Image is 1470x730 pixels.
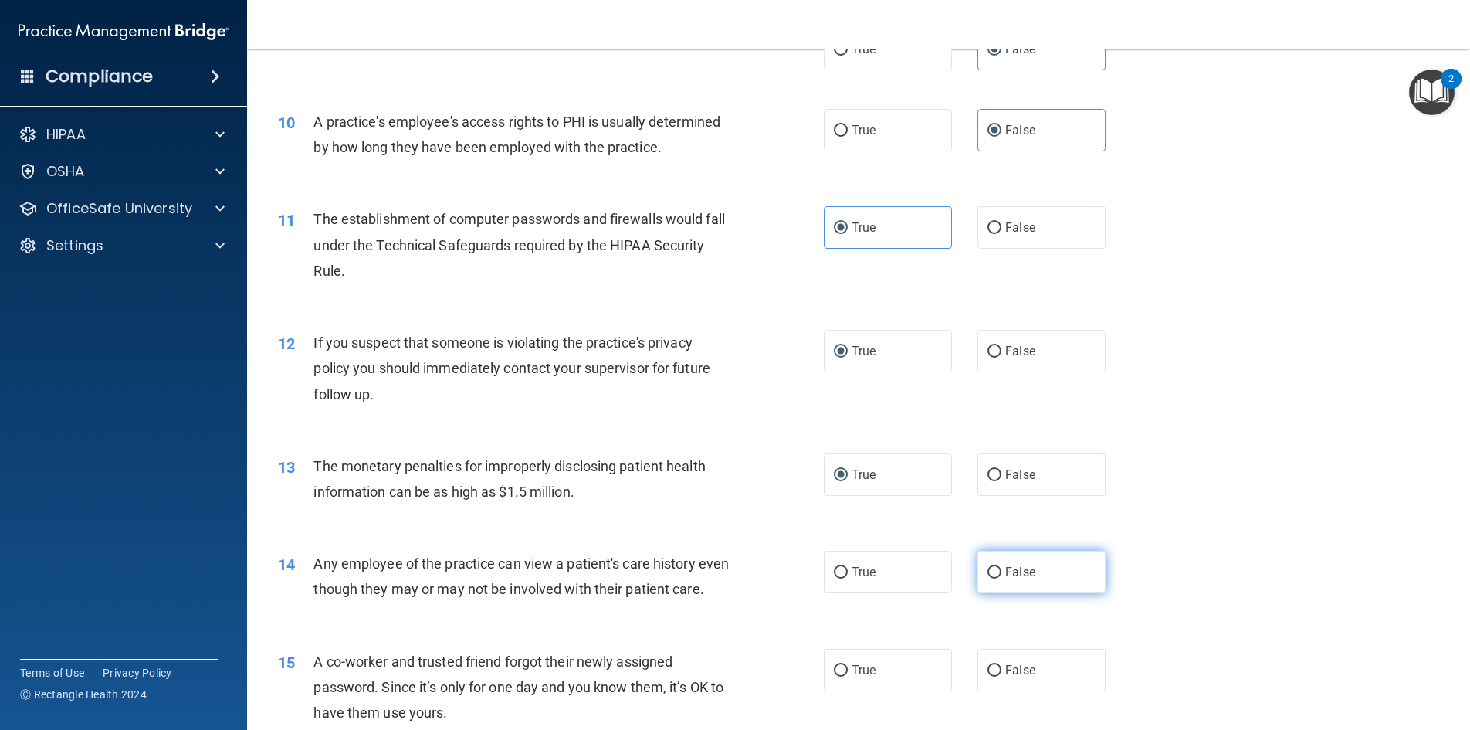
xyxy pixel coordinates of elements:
span: 10 [278,114,295,132]
input: False [987,222,1001,234]
a: Privacy Policy [103,665,172,681]
input: False [987,125,1001,137]
a: Settings [19,236,225,255]
span: False [1005,565,1035,579]
p: OSHA [46,162,85,181]
p: Settings [46,236,103,255]
button: Open Resource Center, 2 new notifications [1409,70,1455,115]
span: False [1005,42,1035,56]
span: True [852,123,876,138]
span: False [1005,663,1035,677]
a: OfficeSafe University [19,199,225,218]
span: False [1005,344,1035,358]
span: A co-worker and trusted friend forgot their newly assigned password. Since it’s only for one day ... [313,654,723,721]
p: HIPAA [46,125,86,144]
span: True [852,344,876,358]
span: False [1005,220,1035,235]
span: 13 [278,458,295,477]
span: True [852,663,876,677]
span: 14 [278,555,295,574]
input: True [834,44,848,56]
input: False [987,567,1001,579]
input: True [834,665,848,677]
a: Terms of Use [20,665,84,681]
span: Any employee of the practice can view a patient's care history even though they may or may not be... [313,555,729,597]
input: False [987,346,1001,358]
input: True [834,222,848,234]
span: A practice's employee's access rights to PHI is usually determined by how long they have been emp... [313,114,720,155]
input: False [987,470,1001,481]
span: 09 [278,32,295,51]
span: True [852,220,876,235]
input: True [834,567,848,579]
span: Ⓒ Rectangle Health 2024 [20,687,147,702]
span: True [852,42,876,56]
input: False [987,44,1001,56]
input: True [834,346,848,358]
span: 15 [278,654,295,672]
span: If you suspect that someone is violating the practice's privacy policy you should immediately con... [313,334,710,402]
span: 11 [278,211,295,229]
h4: Compliance [46,66,153,87]
span: The monetary penalties for improperly disclosing patient health information can be as high as $1.... [313,458,705,500]
span: The establishment of computer passwords and firewalls would fall under the Technical Safeguards r... [313,211,724,278]
span: 12 [278,334,295,353]
input: True [834,470,848,481]
input: False [987,665,1001,677]
a: OSHA [19,162,225,181]
input: True [834,125,848,137]
span: True [852,565,876,579]
p: OfficeSafe University [46,199,192,218]
div: 2 [1448,79,1454,99]
a: HIPAA [19,125,225,144]
span: False [1005,467,1035,482]
img: PMB logo [19,16,229,47]
span: False [1005,123,1035,138]
span: True [852,467,876,482]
